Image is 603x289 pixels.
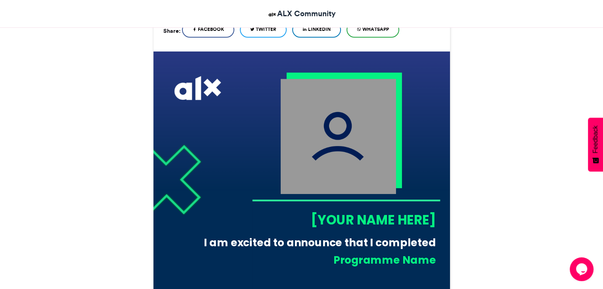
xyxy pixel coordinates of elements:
[588,118,603,171] button: Feedback - Show survey
[182,22,234,38] a: Facebook
[163,26,180,36] h5: Share:
[198,26,224,33] span: Facebook
[362,26,389,33] span: WhatsApp
[570,257,595,281] iframe: chat widget
[252,211,436,229] div: [YOUR NAME HERE]
[308,26,331,33] span: LinkedIn
[197,236,436,250] div: I am excited to announce that I completed
[267,10,277,19] img: ALX Community
[292,22,341,38] a: LinkedIn
[240,22,287,38] a: Twitter
[209,253,436,268] div: Programme Name
[256,26,276,33] span: Twitter
[267,8,336,19] a: ALX Community
[592,125,599,153] span: Feedback
[280,79,396,194] img: user_filled.png
[346,22,399,38] a: WhatsApp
